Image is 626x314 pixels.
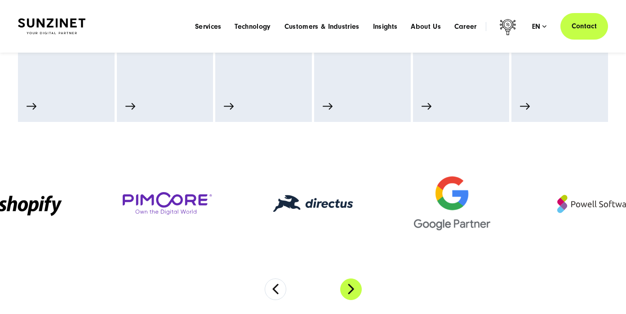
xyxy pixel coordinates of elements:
[284,22,360,31] a: Customers & Industries
[340,278,362,300] button: Next
[195,22,222,31] a: Services
[373,22,398,31] a: Insights
[414,176,490,230] img: Google Partner Agency - Digital Agency for Digital Marketing and Strategy SUNZINET
[532,22,547,31] div: en
[560,13,608,40] a: Contact
[273,195,354,212] img: Directus Partner Agency - Digital Agency for Web Development SUNZINET
[411,22,441,31] a: About Us
[454,22,477,31] a: Career
[18,18,85,34] img: SUNZINET Full Service Digital Agentur
[235,22,271,31] a: Technology
[265,278,286,300] button: Previous
[123,192,213,215] img: Pimcore Partner Agency - Digital Agency for PIM Implementation SUNZINET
